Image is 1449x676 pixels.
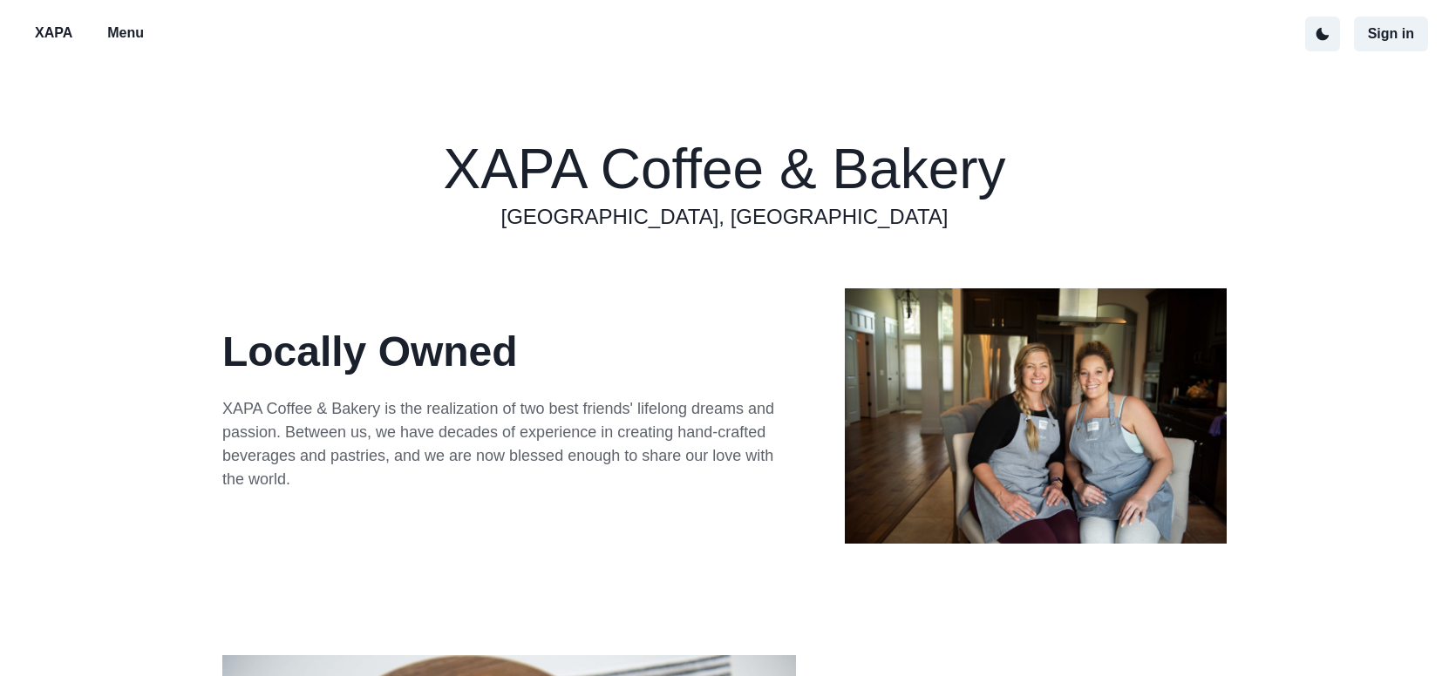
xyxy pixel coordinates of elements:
p: Menu [107,23,144,44]
button: active dark theme mode [1305,17,1340,51]
p: XAPA [35,23,72,44]
img: xapa owners [845,288,1227,544]
p: XAPA Coffee & Bakery is the realization of two best friends' lifelong dreams and passion. Between... [222,397,796,491]
p: Locally Owned [222,321,796,383]
button: Sign in [1354,17,1428,51]
a: [GEOGRAPHIC_DATA], [GEOGRAPHIC_DATA] [501,201,949,233]
h1: XAPA Coffee & Bakery [443,138,1005,202]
